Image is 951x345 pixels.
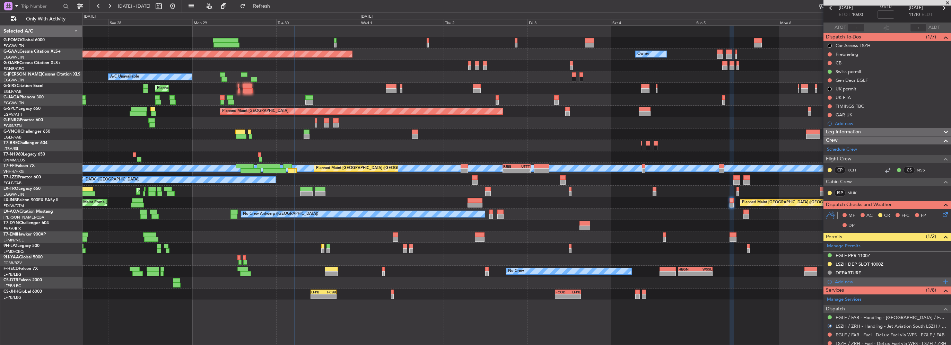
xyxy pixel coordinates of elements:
span: DP [848,222,855,229]
div: HEGN [679,267,695,271]
span: Flight Crew [826,155,852,163]
div: FCOD [556,290,568,294]
div: Sun 5 [695,19,779,25]
a: LX-INBFalcon 900EX EASy II [3,198,58,202]
span: [DATE] [909,5,923,11]
div: CS [904,166,915,174]
a: EGGW/LTN [3,43,24,48]
a: KCH [847,167,863,173]
div: RJBB [503,164,517,168]
div: Planned Maint [GEOGRAPHIC_DATA] [222,106,288,116]
a: CS-DTRFalcon 2000 [3,278,42,282]
a: T7-N1960Legacy 650 [3,152,45,157]
span: FP [921,212,926,219]
button: Refresh [237,1,278,12]
a: T7-FFIFalcon 7X [3,164,35,168]
a: LFMD/CEQ [3,249,24,254]
div: Gen Decs EGLF [836,77,868,83]
input: --:-- [848,24,864,32]
a: NSS [917,167,932,173]
span: T7-EMI [3,232,17,237]
a: LTBA/ISL [3,146,19,151]
div: Planned Maint [GEOGRAPHIC_DATA] ([GEOGRAPHIC_DATA]) [742,197,851,208]
span: T7-BRE [3,141,18,145]
div: - [568,294,581,299]
a: [PERSON_NAME]/QSA [3,215,44,220]
span: (1/2) [926,233,936,240]
button: Only With Activity [8,14,75,25]
div: Planned Maint [GEOGRAPHIC_DATA] ([GEOGRAPHIC_DATA]) [316,163,425,174]
span: Only With Activity [18,17,73,21]
a: G-[PERSON_NAME]Cessna Citation XLS [3,72,80,77]
span: Dispatch Checks and Weather [826,201,892,209]
div: UK permit [836,86,856,92]
span: G-GAAL [3,50,19,54]
a: EGGW/LTN [3,192,24,197]
div: Mon 6 [779,19,863,25]
div: LSZH DEP SLOT 1000Z [836,261,883,267]
a: G-SPCYLegacy 650 [3,107,41,111]
span: G-FOMO [3,38,21,42]
span: G-JAGA [3,95,19,99]
a: G-GAALCessna Citation XLS+ [3,50,61,54]
a: LSZH / ZRH - Handling - Jet Aviation South LSZH / ZRH [836,323,948,329]
a: 9H-LPZLegacy 500 [3,244,40,248]
div: GAR UK [836,112,852,118]
div: [DATE] [361,14,373,20]
div: UK ETA [836,95,851,100]
span: Cabin Crew [826,178,852,186]
div: Add new [835,279,941,285]
span: ATOT [835,24,846,31]
a: T7-BREChallenger 604 [3,141,47,145]
a: EGLF / FAB - Handling - [GEOGRAPHIC_DATA] / EGLF / FAB [836,315,948,320]
a: T7-LZZIPraetor 600 [3,175,41,179]
div: Prebriefing [836,51,858,57]
a: G-FOMOGlobal 6000 [3,38,45,42]
div: Planned Maint [GEOGRAPHIC_DATA] ([GEOGRAPHIC_DATA]) [138,186,247,196]
div: Car Access LSZH [836,43,871,48]
a: Schedule Crew [827,146,857,153]
div: Thu 2 [444,19,527,25]
div: DEPARTURE [836,270,861,276]
div: CP [834,166,846,174]
span: 10:00 [852,11,863,18]
span: ALDT [928,24,940,31]
div: - [324,294,336,299]
span: T7-DYN [3,221,19,225]
span: G-VNOR [3,130,20,134]
div: Sat 4 [611,19,695,25]
span: 9H-YAA [3,255,19,259]
span: T7-LZZI [3,175,18,179]
span: Services [826,286,844,294]
span: [DATE] - [DATE] [118,3,150,9]
a: CS-JHHGlobal 6000 [3,290,42,294]
span: Crew [826,136,838,144]
a: EDLW/DTM [3,203,24,209]
span: MF [848,212,855,219]
div: ISP [834,189,846,197]
a: EVRA/RIX [3,226,21,231]
div: No Crew Antwerp ([GEOGRAPHIC_DATA]) [243,209,318,219]
div: - [517,169,530,173]
span: T7-N1960 [3,152,23,157]
div: Fri 3 [527,19,611,25]
span: AC [866,212,873,219]
span: [DATE] [839,5,853,11]
a: FCBB/BZV [3,260,22,266]
div: - [311,294,324,299]
a: G-ENRGPraetor 600 [3,118,43,122]
span: (1/7) [926,33,936,41]
a: EGGW/LTN [3,55,24,60]
div: A/C Unavailable [GEOGRAPHIC_DATA] ([GEOGRAPHIC_DATA]) [27,175,139,185]
a: G-VNORChallenger 650 [3,130,50,134]
div: Tue 30 [276,19,360,25]
span: ETOT [839,11,850,18]
a: VHHH/HKG [3,169,24,174]
a: Manage Permits [827,243,861,250]
span: 9H-LPZ [3,244,17,248]
a: LGAV/ATH [3,112,22,117]
div: Wed 1 [360,19,444,25]
span: LX-TRO [3,187,18,191]
span: LX-INB [3,198,17,202]
span: G-GARE [3,61,19,65]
